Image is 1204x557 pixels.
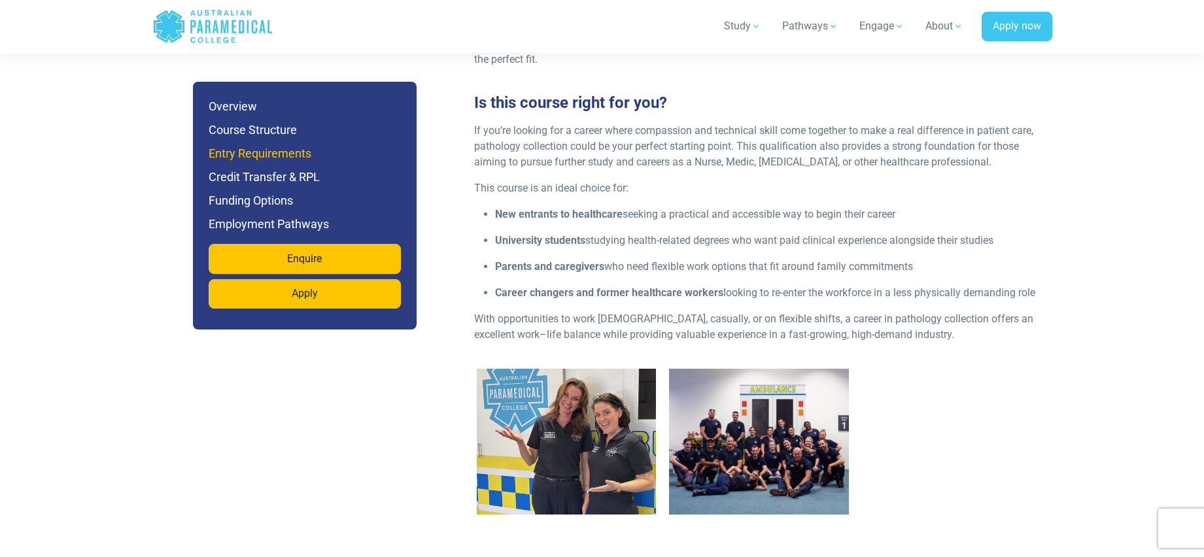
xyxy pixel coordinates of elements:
p: This course is an ideal choice for: [474,180,1044,196]
img: Image [477,369,657,515]
a: Engage [851,8,912,44]
a: Study [716,8,769,44]
img: QLD APC students compelting CLinical Workshop 1. [669,369,849,515]
p: looking to re-enter the workforce in a less physically demanding role [495,285,1044,301]
a: About [918,8,971,44]
div: 2 / 2 [669,369,849,530]
strong: Career changers and former healthcare workers [495,286,723,299]
p: With opportunities to work [DEMOGRAPHIC_DATA], casually, or on flexible shifts, a career in patho... [474,311,1044,343]
p: seeking a practical and accessible way to begin their career [495,207,1044,222]
div: 1 / 2 [477,369,657,530]
a: Pathways [774,8,846,44]
h3: Is this course right for you? [466,93,1052,112]
p: If you’re looking for a career where compassion and technical skill come together to make a real ... [474,123,1044,170]
a: Apply now [982,12,1052,42]
a: Australian Paramedical College [152,5,273,48]
strong: University students [495,234,585,246]
p: who need flexible work options that fit around family commitments [495,259,1044,275]
strong: Parents and caregivers [495,260,604,273]
strong: New entrants to healthcare [495,208,623,220]
p: studying health-related degrees who want paid clinical experience alongside their studies [495,233,1044,248]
